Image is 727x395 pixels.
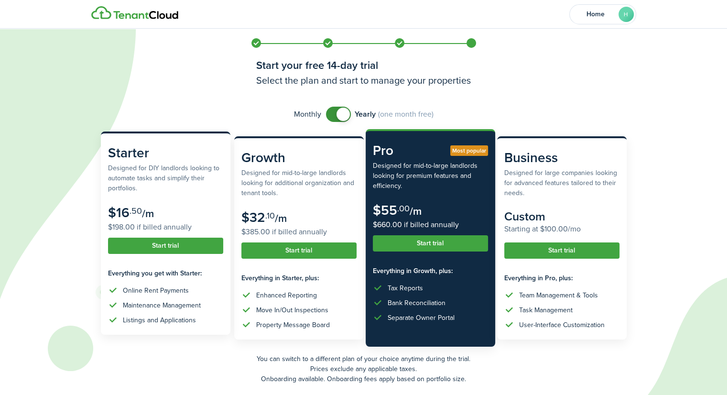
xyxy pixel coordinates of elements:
button: Start trial [108,238,223,254]
subscription-pricing-card-price-cents: .10 [265,209,275,222]
div: Property Message Board [256,320,330,330]
h1: Start your free 14-day trial [256,57,471,73]
div: Enhanced Reporting [256,290,317,300]
div: Separate Owner Portal [388,313,455,323]
subscription-pricing-card-price-annual: $385.00 if billed annually [241,226,357,238]
subscription-pricing-card-price-annual: $660.00 if billed annually [373,219,488,230]
subscription-pricing-card-price-cents: .50 [130,205,142,217]
button: Start trial [241,242,357,259]
subscription-pricing-card-features-title: Everything in Pro, plus: [504,273,619,283]
button: Start trial [504,242,619,259]
img: Logo [91,6,178,20]
subscription-pricing-card-price-amount: $32 [241,208,265,227]
div: Maintenance Management [123,300,201,310]
subscription-pricing-card-features-title: Everything you get with Starter: [108,268,223,278]
subscription-pricing-card-price-period: /m [275,210,287,226]
div: Bank Reconciliation [388,298,445,308]
subscription-pricing-card-price-annual: $198.00 if billed annually [108,221,223,233]
subscription-pricing-card-description: Designed for large companies looking for advanced features tailored to their needs. [504,168,619,198]
subscription-pricing-card-price-amount: $16 [108,203,130,222]
h3: Select the plan and start to manage your properties [256,73,471,88]
subscription-pricing-card-description: Designed for mid-to-large landlords looking for additional organization and tenant tools. [241,168,357,198]
subscription-pricing-card-price-amount: Custom [504,208,545,225]
subscription-pricing-card-title: Growth [241,148,357,168]
p: You can switch to a different plan of your choice anytime during the trial. Prices exclude any ap... [101,354,627,384]
subscription-pricing-card-description: Designed for DIY landlords looking to automate tasks and simplify their portfolios. [108,163,223,193]
div: Listings and Applications [123,315,196,325]
div: Tax Reports [388,283,423,293]
div: Task Management [519,305,573,315]
span: Most popular [452,146,486,155]
subscription-pricing-card-features-title: Everything in Growth, plus: [373,266,488,276]
subscription-pricing-card-price-annual: Starting at $100.00/mo [504,223,619,235]
button: Start trial [373,235,488,252]
div: User-Interface Customization [519,320,605,330]
span: Monthly [294,109,321,120]
div: Online Rent Payments [123,285,189,296]
subscription-pricing-card-price-period: /m [142,206,154,221]
avatar-text: H [618,7,634,22]
subscription-pricing-card-description: Designed for mid-to-large landlords looking for premium features and efficiency. [373,161,488,191]
subscription-pricing-card-price-period: /m [410,203,422,219]
subscription-pricing-card-title: Starter [108,143,223,163]
subscription-pricing-card-title: Pro [373,141,488,161]
subscription-pricing-card-price-amount: $55 [373,200,397,220]
subscription-pricing-card-title: Business [504,148,619,168]
subscription-pricing-card-price-cents: .00 [397,202,410,215]
span: Home [576,11,615,18]
div: Team Management & Tools [519,290,598,300]
div: Move In/Out Inspections [256,305,328,315]
subscription-pricing-card-features-title: Everything in Starter, plus: [241,273,357,283]
button: Open menu [569,4,636,24]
